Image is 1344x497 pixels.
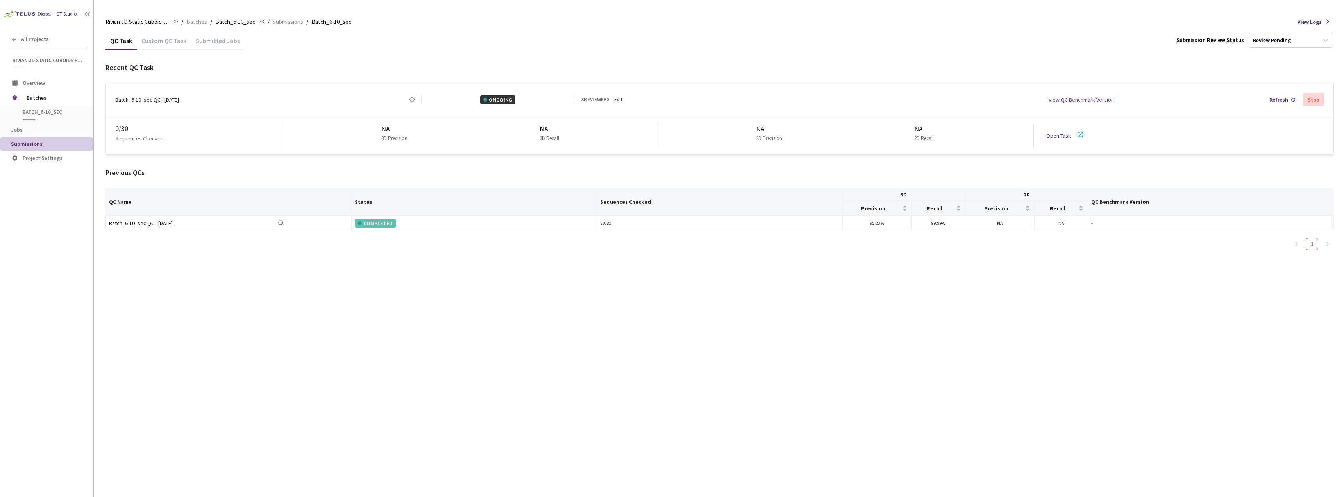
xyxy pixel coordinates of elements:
[1035,216,1088,231] td: NA
[843,188,965,201] th: 3D
[105,62,1334,73] div: Recent QC Task
[1294,242,1299,246] span: left
[1253,37,1291,44] div: Review Pending
[21,36,49,43] span: All Projects
[11,126,23,133] span: Jobs
[912,201,965,215] th: Recall
[23,79,45,86] span: Overview
[965,216,1035,231] td: NA
[268,17,270,27] li: /
[1269,95,1288,104] div: Refresh
[1306,238,1318,250] a: 1
[27,90,80,106] span: Batches
[306,17,308,27] li: /
[965,188,1088,201] th: 2D
[56,10,77,18] div: GT Studio
[115,95,179,104] div: Batch_6-10_sec QC - [DATE]
[540,135,559,142] p: 3D Recall
[756,135,782,142] p: 2D Precision
[23,154,63,161] span: Project Settings
[105,37,137,50] div: QC Task
[614,96,622,104] a: Edit
[843,216,912,231] td: 95.23%
[969,205,1024,212] span: Precision
[1088,188,1334,215] th: QC Benchmark Version
[115,123,284,134] div: 0 / 30
[181,17,183,27] li: /
[381,124,411,135] div: NA
[756,124,785,135] div: NA
[186,17,207,27] span: Batches
[109,219,218,228] a: Batch_6-10_sec QC - [DATE]
[1298,18,1322,26] span: View Logs
[355,219,396,228] div: COMPLETED
[1176,36,1244,45] div: Submission Review Status
[581,96,609,104] div: 3 REVIEWERS
[352,188,597,215] th: Status
[106,188,352,215] th: QC Name
[600,220,839,227] div: 80 / 80
[105,167,1334,178] div: Previous QCs
[273,17,303,27] span: Submissions
[115,134,164,143] p: Sequences Checked
[914,135,934,142] p: 2D Recall
[915,205,954,212] span: Recall
[597,188,843,215] th: Sequences Checked
[912,216,965,231] td: 99.99%
[1049,95,1114,104] div: View QC Benchmark Version
[843,201,912,215] th: Precision
[1325,242,1330,246] span: right
[109,219,218,228] div: Batch_6-10_sec QC - [DATE]
[191,37,245,50] div: Submitted Jobs
[480,95,515,104] div: ONGOING
[215,17,255,27] span: Batch_6-10_sec
[105,17,169,27] span: Rivian 3D Static Cuboids fixed[2024-25]
[1290,238,1303,250] li: Previous Page
[381,135,407,142] p: 3D Precision
[311,17,351,27] span: Batch_6-10_sec
[271,17,305,26] a: Submissions
[1038,205,1077,212] span: Recall
[1035,201,1088,215] th: Recall
[1290,238,1303,250] button: left
[185,17,209,26] a: Batches
[1321,238,1334,250] button: right
[1091,220,1330,227] div: -
[965,201,1035,215] th: Precision
[210,17,212,27] li: /
[1308,97,1319,103] div: Stop
[13,57,82,64] span: Rivian 3D Static Cuboids fixed[2024-25]
[914,124,937,135] div: NA
[540,124,562,135] div: NA
[1321,238,1334,250] li: Next Page
[846,205,901,212] span: Precision
[137,37,191,50] div: Custom QC Task
[11,140,43,147] span: Submissions
[1046,132,1071,139] a: Open Task
[23,109,80,115] span: Batch_6-10_sec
